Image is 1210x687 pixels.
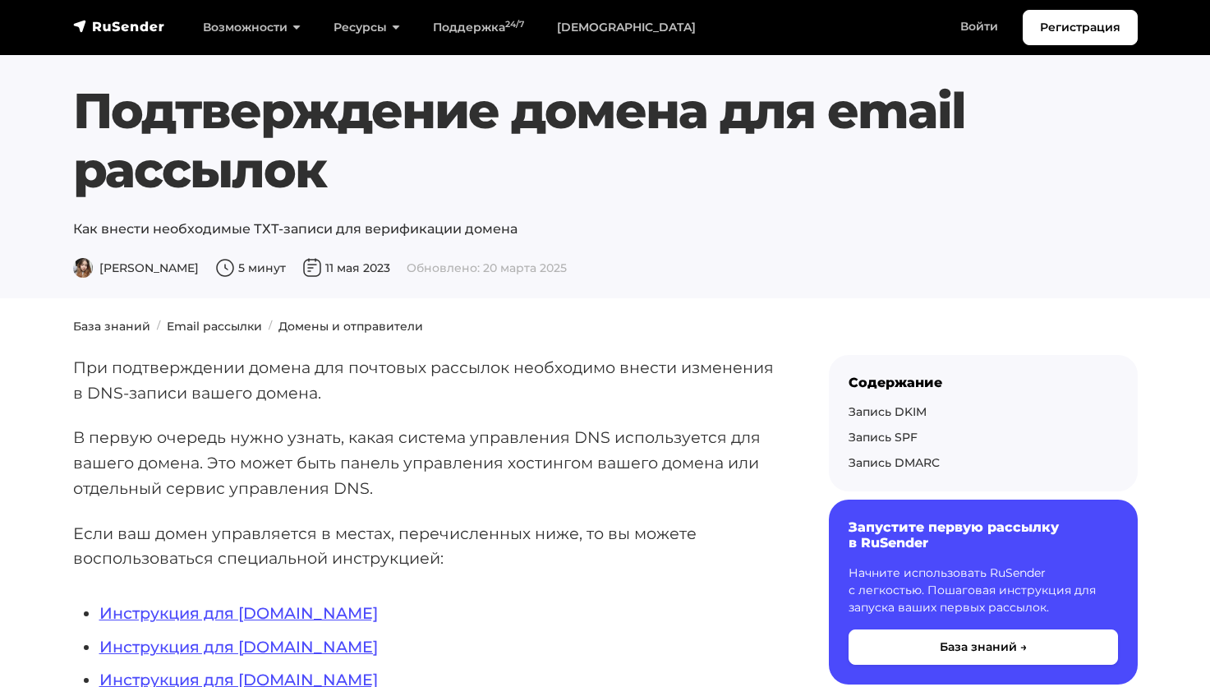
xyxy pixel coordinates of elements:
[215,258,235,278] img: Время чтения
[215,261,286,275] span: 5 минут
[99,603,378,623] a: Инструкция для [DOMAIN_NAME]
[99,637,378,657] a: Инструкция для [DOMAIN_NAME]
[849,404,927,419] a: Запись DKIM
[849,455,940,470] a: Запись DMARC
[73,261,199,275] span: [PERSON_NAME]
[167,319,262,334] a: Email рассылки
[73,355,776,405] p: При подтверждении домена для почтовых рассылок необходимо внести изменения в DNS-записи вашего до...
[73,319,150,334] a: База знаний
[849,375,1118,390] div: Содержание
[944,10,1014,44] a: Войти
[73,219,1138,239] p: Как внести необходимые ТХТ-записи для верификации домена
[73,18,165,35] img: RuSender
[505,19,524,30] sup: 24/7
[73,81,1138,200] h1: Подтверждение домена для email рассылок
[302,261,390,275] span: 11 мая 2023
[186,11,317,44] a: Возможности
[849,430,918,445] a: Запись SPF
[829,500,1138,684] a: Запустите первую рассылку в RuSender Начните использовать RuSender с легкостью. Пошаговая инструк...
[849,629,1118,665] button: База знаний →
[63,318,1148,335] nav: breadcrumb
[407,261,567,275] span: Обновлено: 20 марта 2025
[541,11,712,44] a: [DEMOGRAPHIC_DATA]
[317,11,416,44] a: Ресурсы
[416,11,541,44] a: Поддержка24/7
[278,319,423,334] a: Домены и отправители
[849,519,1118,551] h6: Запустите первую рассылку в RuSender
[73,521,776,571] p: Если ваш домен управляется в местах, перечисленных ниже, то вы можете воспользоваться специальной...
[849,565,1118,616] p: Начните использовать RuSender с легкостью. Пошаговая инструкция для запуска ваших первых рассылок.
[1023,10,1138,45] a: Регистрация
[73,425,776,500] p: В первую очередь нужно узнать, какая система управления DNS используется для вашего домена. Это м...
[302,258,322,278] img: Дата публикации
